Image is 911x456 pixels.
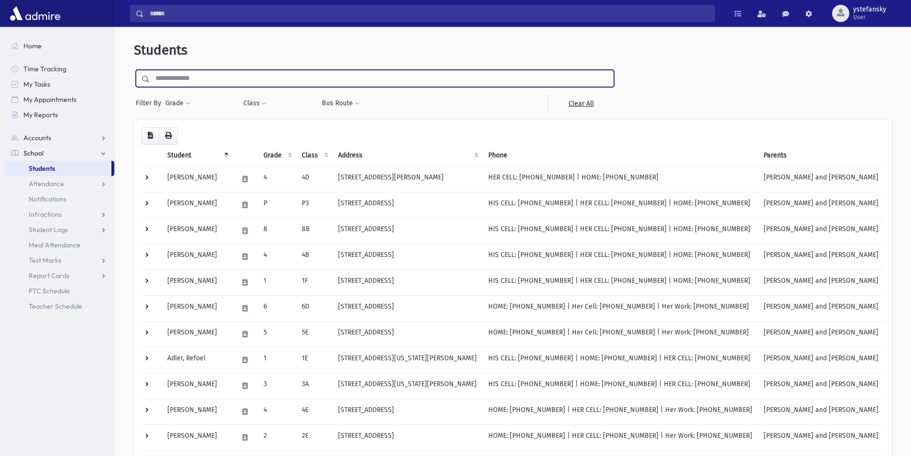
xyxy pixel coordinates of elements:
a: My Appointments [4,92,114,107]
td: [PERSON_NAME] [162,321,232,347]
span: ystefansky [853,6,886,13]
td: 2 [258,424,296,450]
a: Infractions [4,207,114,222]
td: [PERSON_NAME] and [PERSON_NAME] [758,244,884,269]
td: [PERSON_NAME] [162,244,232,269]
td: [STREET_ADDRESS] [332,269,483,295]
td: 5 [258,321,296,347]
td: HOME: [PHONE_NUMBER] | HER CELL: [PHONE_NUMBER] | Her Work: [PHONE_NUMBER] [483,399,758,424]
a: Student Logs [4,222,114,237]
span: School [23,149,44,157]
td: [PERSON_NAME] and [PERSON_NAME] [758,295,884,321]
span: Meal Attendance [29,241,80,249]
td: HIS CELL: [PHONE_NUMBER] | HER CELL: [PHONE_NUMBER] | HOME: [PHONE_NUMBER] [483,269,758,295]
td: 8 [258,218,296,244]
button: Class [243,95,267,112]
span: My Reports [23,111,58,119]
span: Infractions [29,210,62,219]
td: [PERSON_NAME] [162,424,232,450]
span: My Tasks [23,80,50,89]
span: Report Cards [29,271,69,280]
td: [PERSON_NAME] [162,399,232,424]
th: Class: activate to sort column ascending [296,145,332,167]
td: HIS CELL: [PHONE_NUMBER] | HER CELL: [PHONE_NUMBER] | HOME: [PHONE_NUMBER] [483,192,758,218]
a: Report Cards [4,268,114,283]
td: HIS CELL: [PHONE_NUMBER] | HER CELL: [PHONE_NUMBER] | HOME: [PHONE_NUMBER] [483,218,758,244]
td: 2E [296,424,332,450]
td: 1F [296,269,332,295]
a: Teacher Schedule [4,299,114,314]
button: Bus Route [321,95,360,112]
td: [PERSON_NAME] [162,269,232,295]
span: Time Tracking [23,65,66,73]
a: Clear All [548,95,614,112]
td: 4B [296,244,332,269]
span: PTC Schedule [29,287,70,295]
img: AdmirePro [8,4,63,23]
td: HIS CELL: [PHONE_NUMBER] | HER CELL: [PHONE_NUMBER] | HOME: [PHONE_NUMBER] [483,244,758,269]
td: Adler, Refoel [162,347,232,373]
td: [PERSON_NAME] [162,218,232,244]
a: Notifications [4,191,114,207]
th: Address: activate to sort column ascending [332,145,483,167]
button: Print [159,127,178,145]
td: [PERSON_NAME] [162,192,232,218]
td: 3A [296,373,332,399]
td: [PERSON_NAME] [162,373,232,399]
td: HIS CELL: [PHONE_NUMBER] | HOME: [PHONE_NUMBER] | HER CELL: [PHONE_NUMBER] [483,373,758,399]
a: PTC Schedule [4,283,114,299]
a: My Reports [4,107,114,122]
a: Students [4,161,111,176]
td: 4D [296,166,332,192]
td: [STREET_ADDRESS][US_STATE][PERSON_NAME] [332,347,483,373]
td: HOME: [PHONE_NUMBER] | Her Cell: [PHONE_NUMBER] | Her Work: [PHONE_NUMBER] [483,295,758,321]
span: Notifications [29,195,66,203]
td: [STREET_ADDRESS] [332,244,483,269]
th: Phone [483,145,758,167]
a: Time Tracking [4,61,114,77]
td: [PERSON_NAME] and [PERSON_NAME] [758,218,884,244]
th: Grade: activate to sort column ascending [258,145,296,167]
td: 4 [258,399,296,424]
td: [PERSON_NAME] and [PERSON_NAME] [758,373,884,399]
a: Home [4,38,114,54]
td: [PERSON_NAME] and [PERSON_NAME] [758,321,884,347]
td: HER CELL: [PHONE_NUMBER] | HOME: [PHONE_NUMBER] [483,166,758,192]
a: My Tasks [4,77,114,92]
button: CSV [142,127,159,145]
a: Test Marks [4,253,114,268]
td: P3 [296,192,332,218]
span: Students [134,42,187,58]
a: School [4,145,114,161]
td: [STREET_ADDRESS] [332,399,483,424]
td: HOME: [PHONE_NUMBER] | Her Cell: [PHONE_NUMBER] | Her Work: [PHONE_NUMBER] [483,321,758,347]
th: Student: activate to sort column descending [162,145,232,167]
span: Attendance [29,179,64,188]
td: [PERSON_NAME] and [PERSON_NAME] [758,347,884,373]
td: 4 [258,166,296,192]
td: 1E [296,347,332,373]
td: 1 [258,347,296,373]
td: [STREET_ADDRESS] [332,218,483,244]
button: Grade [165,95,191,112]
td: [PERSON_NAME] and [PERSON_NAME] [758,192,884,218]
td: HIS CELL: [PHONE_NUMBER] | HOME: [PHONE_NUMBER] | HER CELL: [PHONE_NUMBER] [483,347,758,373]
input: Search [144,5,714,22]
td: [PERSON_NAME] and [PERSON_NAME] [758,424,884,450]
a: Attendance [4,176,114,191]
span: Home [23,42,42,50]
td: 8B [296,218,332,244]
th: Parents [758,145,884,167]
td: P [258,192,296,218]
td: [STREET_ADDRESS][PERSON_NAME] [332,166,483,192]
td: 4E [296,399,332,424]
a: Meal Attendance [4,237,114,253]
td: 5E [296,321,332,347]
td: HOME: [PHONE_NUMBER] | HER CELL: [PHONE_NUMBER] | Her Work: [PHONE_NUMBER] [483,424,758,450]
td: [PERSON_NAME] [162,166,232,192]
td: [STREET_ADDRESS][US_STATE][PERSON_NAME] [332,373,483,399]
span: Accounts [23,133,51,142]
span: My Appointments [23,95,77,104]
span: Teacher Schedule [29,302,82,311]
td: 6D [296,295,332,321]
